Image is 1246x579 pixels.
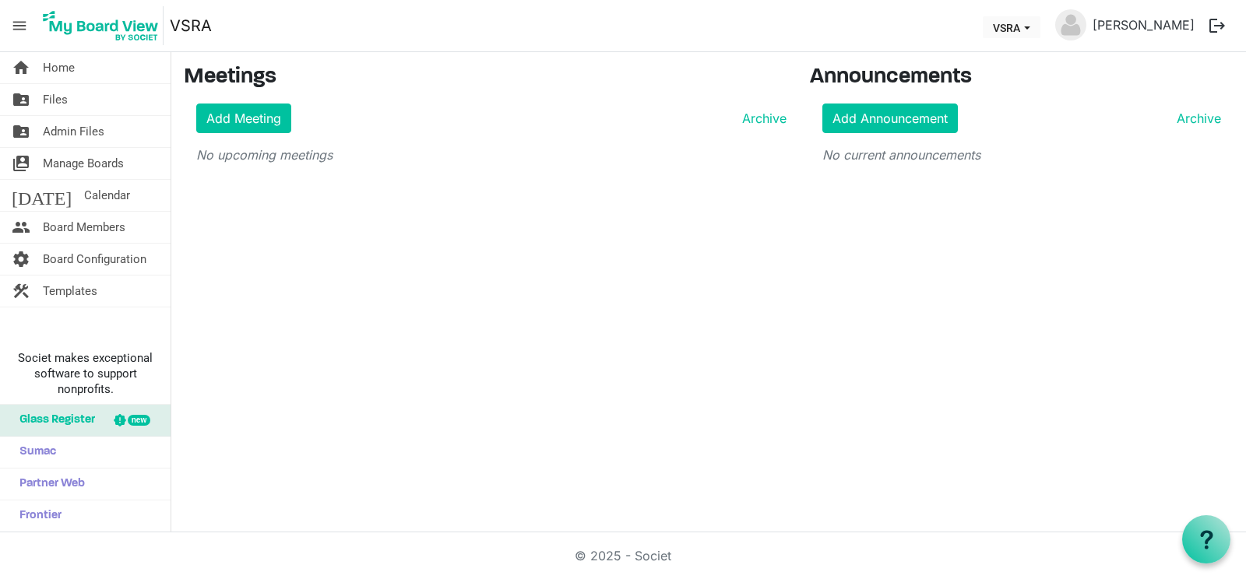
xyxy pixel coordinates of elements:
[575,548,671,563] a: © 2025 - Societ
[12,148,30,179] span: switch_account
[1201,9,1234,42] button: logout
[810,65,1234,91] h3: Announcements
[7,350,164,397] span: Societ makes exceptional software to support nonprofits.
[12,52,30,83] span: home
[43,212,125,243] span: Board Members
[1086,9,1201,40] a: [PERSON_NAME]
[196,146,787,164] p: No upcoming meetings
[128,415,150,426] div: new
[170,10,212,41] a: VSRA
[38,6,164,45] img: My Board View Logo
[1055,9,1086,40] img: no-profile-picture.svg
[184,65,787,91] h3: Meetings
[196,104,291,133] a: Add Meeting
[12,437,56,468] span: Sumac
[12,500,62,532] span: Frontier
[43,275,97,307] span: Templates
[822,104,958,133] a: Add Announcement
[12,275,30,307] span: construction
[43,244,146,275] span: Board Configuration
[43,148,124,179] span: Manage Boards
[43,52,75,83] span: Home
[5,11,34,40] span: menu
[736,109,787,128] a: Archive
[38,6,170,45] a: My Board View Logo
[12,84,30,115] span: folder_shared
[43,116,104,147] span: Admin Files
[12,212,30,243] span: people
[983,16,1040,38] button: VSRA dropdownbutton
[822,146,1221,164] p: No current announcements
[12,116,30,147] span: folder_shared
[12,468,85,500] span: Partner Web
[12,405,95,436] span: Glass Register
[12,180,72,211] span: [DATE]
[43,84,68,115] span: Files
[84,180,130,211] span: Calendar
[1170,109,1221,128] a: Archive
[12,244,30,275] span: settings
